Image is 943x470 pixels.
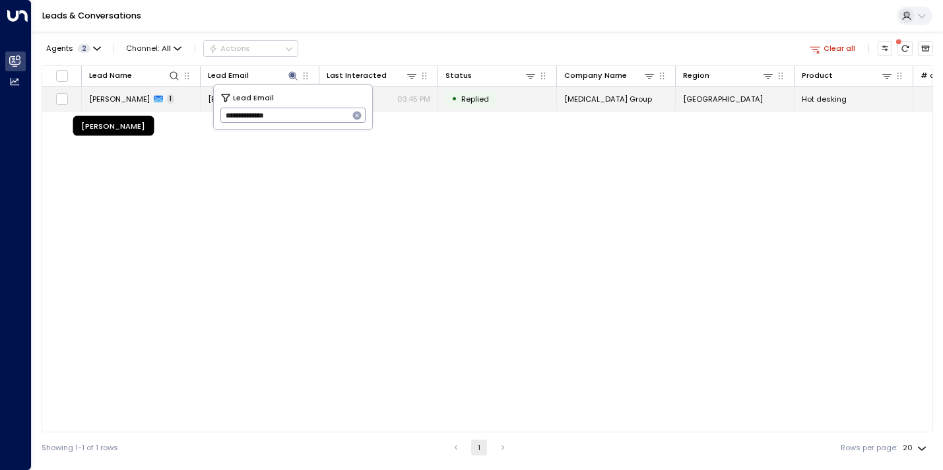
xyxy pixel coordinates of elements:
span: mh@ekggroup.us [208,94,311,104]
span: There are new threads available. Refresh the grid to view the latest updates. [897,41,913,56]
button: Channel:All [122,41,186,55]
div: Region [683,69,774,82]
span: Agents [46,45,73,52]
div: Status [445,69,472,82]
div: • [451,90,457,108]
span: All [162,44,171,53]
div: Showing 1-1 of 1 rows [42,442,118,453]
button: Agents2 [42,41,104,55]
p: 03:45 PM [397,94,430,104]
button: Clear all [805,41,860,55]
a: Leads & Conversations [42,10,141,21]
div: Lead Email [208,69,249,82]
span: Michael-Henry Elghanian [89,94,150,104]
span: 1 [167,94,174,104]
button: Customize [878,41,893,56]
span: Channel: [122,41,186,55]
div: Lead Email [208,69,299,82]
button: Actions [203,40,298,56]
div: Status [445,69,537,82]
button: page 1 [471,440,487,455]
span: Lead Email [233,92,274,104]
div: Product [802,69,833,82]
span: Replied [461,94,489,104]
div: Button group with a nested menu [203,40,298,56]
label: Rows per page: [841,442,897,453]
div: Product [802,69,893,82]
span: Toggle select all [55,69,69,83]
div: Last Interacted [327,69,418,82]
div: Last Interacted [327,69,387,82]
div: 20 [903,440,929,456]
span: Hot desking [802,94,847,104]
div: Lead Name [89,69,132,82]
div: [PERSON_NAME] [73,116,154,136]
span: London [683,94,763,104]
span: 2 [78,44,90,53]
button: Archived Leads [918,41,933,56]
div: Lead Name [89,69,180,82]
div: Actions [209,44,250,53]
nav: pagination navigation [447,440,511,455]
div: Company Name [564,69,655,82]
span: EKG Group [564,94,652,104]
span: Toggle select row [55,92,69,106]
div: Region [683,69,709,82]
div: Company Name [564,69,627,82]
